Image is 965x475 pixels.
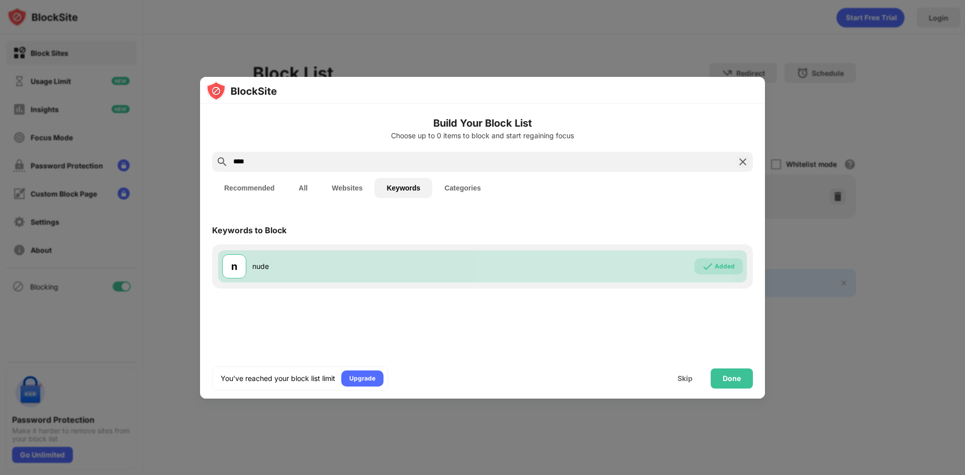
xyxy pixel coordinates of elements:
[212,178,286,198] button: Recommended
[715,261,735,271] div: Added
[252,261,482,271] div: nude
[374,178,432,198] button: Keywords
[231,259,237,274] div: n
[723,374,741,383] div: Done
[349,373,375,384] div: Upgrade
[678,374,693,383] div: Skip
[216,156,228,168] img: search.svg
[221,373,335,384] div: You’ve reached your block list limit
[212,116,753,131] h6: Build Your Block List
[286,178,320,198] button: All
[212,132,753,140] div: Choose up to 0 items to block and start regaining focus
[320,178,374,198] button: Websites
[737,156,749,168] img: search-close
[206,81,277,101] img: logo-blocksite.svg
[432,178,493,198] button: Categories
[212,225,286,235] div: Keywords to Block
